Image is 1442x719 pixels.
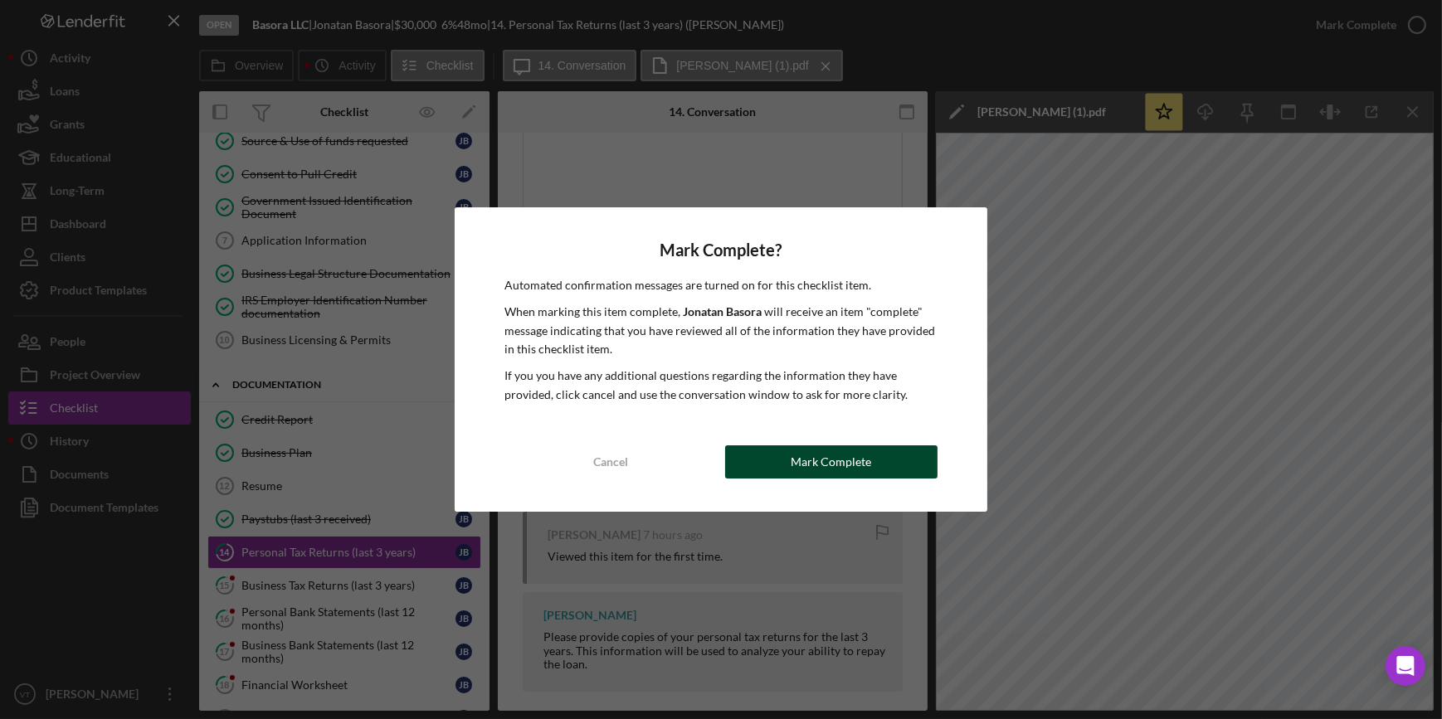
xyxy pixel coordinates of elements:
[504,276,937,294] p: Automated confirmation messages are turned on for this checklist item.
[791,445,871,479] div: Mark Complete
[504,367,937,404] p: If you you have any additional questions regarding the information they have provided, click canc...
[593,445,628,479] div: Cancel
[1386,646,1425,686] div: Open Intercom Messenger
[504,445,717,479] button: Cancel
[504,240,937,260] h4: Mark Complete?
[725,445,938,479] button: Mark Complete
[683,304,762,318] b: Jonatan Basora
[504,303,937,358] p: When marking this item complete, will receive an item "complete" message indicating that you have...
